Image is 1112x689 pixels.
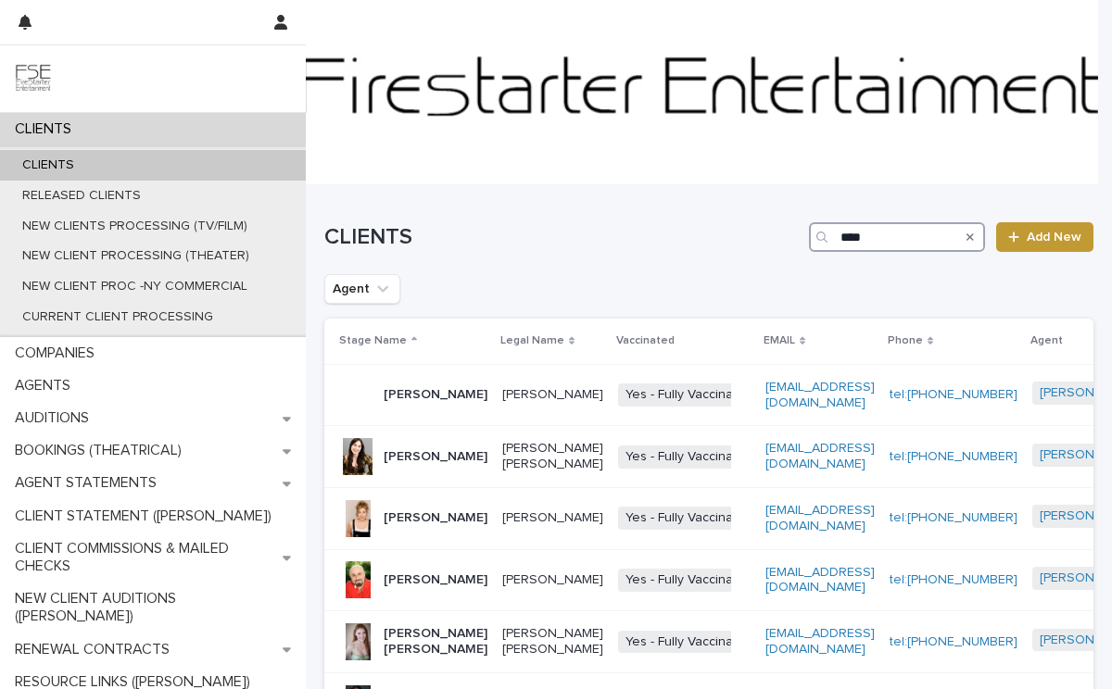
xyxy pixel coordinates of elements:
a: tel:[PHONE_NUMBER] [890,450,1017,463]
a: tel:[PHONE_NUMBER] [890,511,1017,524]
p: NEW CLIENT AUDITIONS ([PERSON_NAME]) [7,590,306,625]
p: [PERSON_NAME] [PERSON_NAME] [502,626,603,658]
p: Legal Name [500,331,564,351]
a: Add New [996,222,1093,252]
p: NEW CLIENT PROC -NY COMMERCIAL [7,279,262,294]
p: [PERSON_NAME] [384,449,487,465]
span: Yes - Fully Vaccinated [618,631,760,654]
p: [PERSON_NAME] [PERSON_NAME] [384,626,487,658]
span: Add New [1027,231,1081,244]
button: Agent [324,274,400,304]
span: Yes - Fully Vaccinated [618,445,760,469]
p: EMAIL [764,331,795,351]
span: Yes - Fully Vaccinated [618,507,760,530]
a: [EMAIL_ADDRESS][DOMAIN_NAME] [765,504,875,532]
p: Stage Name [339,331,407,351]
p: BOOKINGS (THEATRICAL) [7,442,196,459]
p: AGENTS [7,377,85,395]
p: Phone [888,331,923,351]
input: Search [809,222,985,252]
img: 9JgRvJ3ETPGCJDhvPVA5 [15,60,52,97]
p: RENEWAL CONTRACTS [7,641,184,658]
p: CURRENT CLIENT PROCESSING [7,309,228,325]
p: AGENT STATEMENTS [7,474,171,492]
p: [PERSON_NAME] [502,572,603,588]
a: [EMAIL_ADDRESS][DOMAIN_NAME] [765,627,875,656]
p: Vaccinated [616,331,675,351]
span: Yes - Fully Vaccinated [618,383,760,407]
p: CLIENTS [7,157,89,173]
h1: CLIENTS [324,224,802,251]
p: Agent [1030,331,1063,351]
p: CLIENT STATEMENT ([PERSON_NAME]) [7,507,286,525]
p: AUDITIONS [7,409,104,427]
a: [EMAIL_ADDRESS][DOMAIN_NAME] [765,381,875,409]
a: tel:[PHONE_NUMBER] [890,635,1017,648]
a: tel:[PHONE_NUMBER] [890,388,1017,401]
p: CLIENT COMMISSIONS & MAILED CHECKS [7,540,283,575]
p: RELEASED CLIENTS [7,188,156,204]
p: NEW CLIENT PROCESSING (THEATER) [7,248,264,264]
p: [PERSON_NAME] [502,387,603,403]
p: [PERSON_NAME] [PERSON_NAME] [502,441,603,472]
a: tel:[PHONE_NUMBER] [890,573,1017,586]
a: [EMAIL_ADDRESS][DOMAIN_NAME] [765,442,875,470]
span: Yes - Fully Vaccinated [618,569,760,592]
p: [PERSON_NAME] [384,572,487,588]
p: [PERSON_NAME] [384,510,487,526]
p: [PERSON_NAME] [502,510,603,526]
p: NEW CLIENTS PROCESSING (TV/FILM) [7,219,262,234]
p: CLIENTS [7,120,86,138]
p: [PERSON_NAME] [384,387,487,403]
p: COMPANIES [7,344,109,362]
a: [EMAIL_ADDRESS][DOMAIN_NAME] [765,566,875,595]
